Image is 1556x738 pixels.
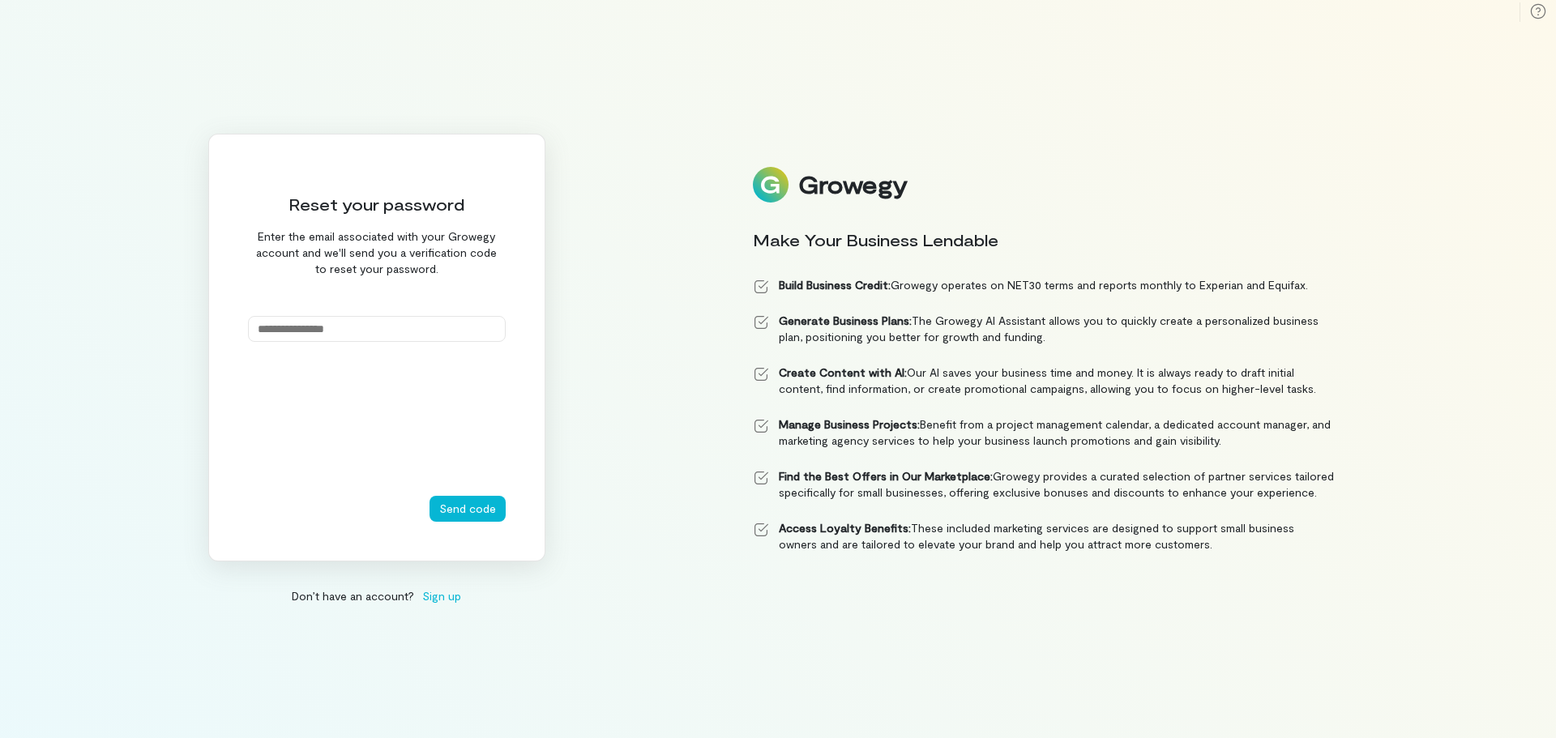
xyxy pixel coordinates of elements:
[753,365,1335,397] li: Our AI saves your business time and money. It is always ready to draft initial content, find info...
[779,314,912,327] strong: Generate Business Plans:
[779,417,920,431] strong: Manage Business Projects:
[422,587,461,604] span: Sign up
[753,416,1335,449] li: Benefit from a project management calendar, a dedicated account manager, and marketing agency ser...
[753,520,1335,552] li: These included marketing services are designed to support small business owners and are tailored ...
[798,171,907,198] div: Growegy
[753,277,1335,293] li: Growegy operates on NET30 terms and reports monthly to Experian and Equifax.
[753,228,1335,251] div: Make Your Business Lendable
[248,228,506,277] div: Enter the email associated with your Growegy account and we'll send you a verification code to re...
[779,469,993,483] strong: Find the Best Offers in Our Marketplace:
[779,521,911,535] strong: Access Loyalty Benefits:
[430,496,506,522] button: Send code
[753,468,1335,501] li: Growegy provides a curated selection of partner services tailored specifically for small business...
[753,167,789,203] img: Logo
[208,587,545,604] div: Don’t have an account?
[753,313,1335,345] li: The Growegy AI Assistant allows you to quickly create a personalized business plan, positioning y...
[779,278,891,292] strong: Build Business Credit:
[779,365,907,379] strong: Create Content with AI:
[248,193,506,215] div: Reset your password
